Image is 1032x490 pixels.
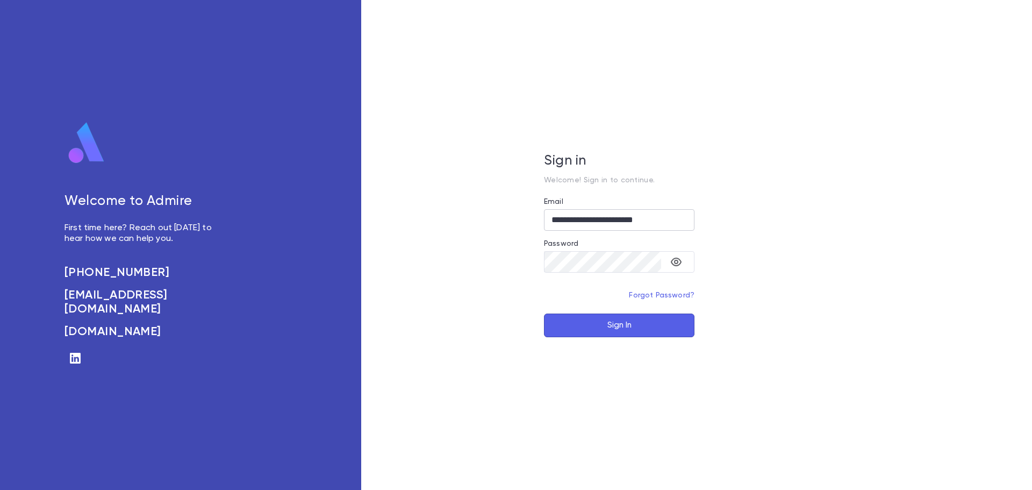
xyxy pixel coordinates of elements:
[544,239,578,248] label: Password
[64,288,224,316] a: [EMAIL_ADDRESS][DOMAIN_NAME]
[544,197,563,206] label: Email
[64,122,109,165] img: logo
[544,314,694,337] button: Sign In
[64,194,224,210] h5: Welcome to Admire
[64,266,224,280] a: [PHONE_NUMBER]
[64,325,224,339] a: [DOMAIN_NAME]
[544,176,694,184] p: Welcome! Sign in to continue.
[665,251,687,273] button: toggle password visibility
[544,153,694,169] h5: Sign in
[629,292,694,299] a: Forgot Password?
[64,223,224,244] p: First time here? Reach out [DATE] to hear how we can help you.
